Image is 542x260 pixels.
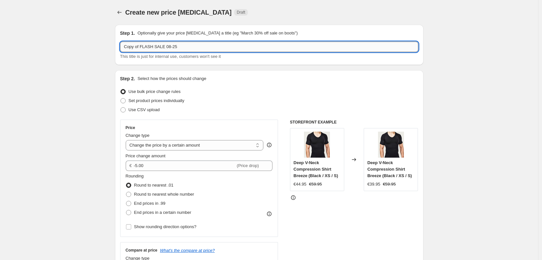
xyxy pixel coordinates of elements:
span: Use bulk price change rules [129,89,181,94]
strike: €59.95 [309,181,322,188]
img: v_deep_b_half_80x.jpg [304,132,330,158]
div: €39.95 [367,181,380,188]
button: What's the compare at price? [160,248,215,253]
span: Create new price [MEDICAL_DATA] [125,9,232,16]
span: € [130,163,132,168]
span: Show rounding direction options? [134,224,196,229]
div: €44.95 [294,181,307,188]
span: (Price drop) [237,163,259,168]
span: Draft [237,10,245,15]
span: Change type [126,133,150,138]
span: End prices in a certain number [134,210,191,215]
span: Deep V-Neck Compression Shirt Breeze (Black / XS / S) [294,160,338,178]
span: Price change amount [126,153,166,158]
button: Price change jobs [115,8,124,17]
span: Round to nearest .01 [134,183,173,188]
h2: Step 1. [120,30,135,36]
span: Set product prices individually [129,98,184,103]
span: End prices in .99 [134,201,166,206]
span: Rounding [126,174,144,178]
div: help [266,142,272,148]
span: Use CSV upload [129,107,160,112]
input: 30% off holiday sale [120,42,418,52]
h3: Compare at price [126,248,158,253]
strike: €59.95 [383,181,396,188]
p: Select how the prices should change [137,75,206,82]
h3: Price [126,125,135,130]
span: This title is just for internal use, customers won't see it [120,54,221,59]
input: -10.00 [134,161,235,171]
img: v_deep_b_half_80x.jpg [378,132,404,158]
span: Deep V-Neck Compression Shirt Breeze (Black / XS / S) [367,160,412,178]
p: Optionally give your price [MEDICAL_DATA] a title (eg "March 30% off sale on boots") [137,30,297,36]
h2: Step 2. [120,75,135,82]
span: Round to nearest whole number [134,192,194,197]
h6: STOREFRONT EXAMPLE [290,120,418,125]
